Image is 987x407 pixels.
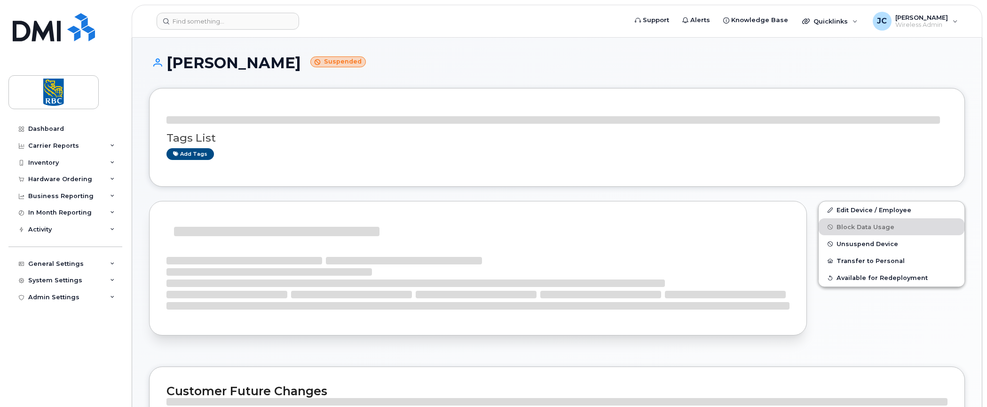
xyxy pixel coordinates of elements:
h2: Customer Future Changes [166,384,948,398]
a: Add tags [166,148,214,160]
small: Suspended [310,56,366,67]
button: Unsuspend Device [819,235,964,252]
a: Edit Device / Employee [819,201,964,218]
h3: Tags List [166,132,948,144]
span: Available for Redeployment [837,274,928,281]
button: Transfer to Personal [819,252,964,269]
h1: [PERSON_NAME] [149,55,965,71]
span: Unsuspend Device [837,240,898,247]
button: Block Data Usage [819,218,964,235]
button: Available for Redeployment [819,269,964,286]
